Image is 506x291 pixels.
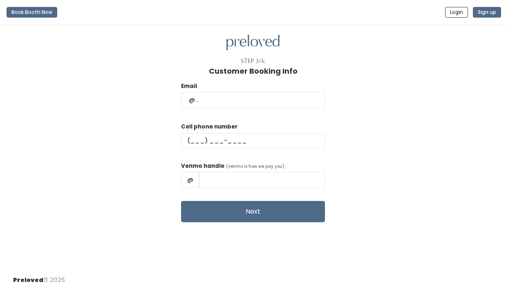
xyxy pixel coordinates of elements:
label: Email [181,82,197,90]
div: © 2025 [13,269,65,284]
button: Next [181,201,325,222]
span: @ [181,172,199,187]
button: Book Booth Now [7,7,57,18]
button: Login [445,7,468,18]
button: Sign up [473,7,501,18]
span: Preloved [13,276,43,284]
h1: Customer Booking Info [209,67,298,75]
a: Book Booth Now [7,3,57,21]
label: Cell phone number [181,123,237,131]
input: @ . [181,92,325,108]
span: (venmo is how we pay you) [226,163,284,169]
img: preloved logo [226,35,280,51]
label: Venmo handle [181,162,224,170]
input: (___) ___-____ [181,133,325,149]
div: Step 3/4: [241,57,266,65]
